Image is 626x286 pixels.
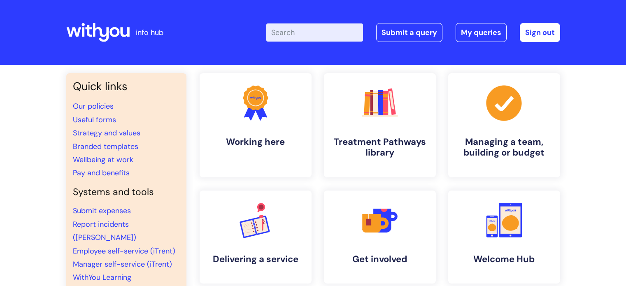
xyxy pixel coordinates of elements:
a: Employee self-service (iTrent) [73,246,175,256]
a: Our policies [73,101,114,111]
a: Submit a query [376,23,442,42]
a: Working here [200,73,312,177]
p: info hub [136,26,163,39]
a: WithYou Learning [73,272,131,282]
a: Useful forms [73,115,116,125]
a: Get involved [324,191,436,284]
a: Report incidents ([PERSON_NAME]) [73,219,136,242]
a: Manager self-service (iTrent) [73,259,172,269]
h4: Working here [206,137,305,147]
a: Managing a team, building or budget [448,73,560,177]
a: Sign out [520,23,560,42]
a: Pay and benefits [73,168,130,178]
a: My queries [456,23,507,42]
a: Treatment Pathways library [324,73,436,177]
a: Strategy and values [73,128,140,138]
h4: Welcome Hub [455,254,554,265]
a: Branded templates [73,142,138,151]
h4: Managing a team, building or budget [455,137,554,158]
a: Submit expenses [73,206,131,216]
h4: Systems and tools [73,186,180,198]
a: Delivering a service [200,191,312,284]
h4: Delivering a service [206,254,305,265]
a: Wellbeing at work [73,155,133,165]
h4: Get involved [330,254,429,265]
div: | - [266,23,560,42]
h3: Quick links [73,80,180,93]
a: Welcome Hub [448,191,560,284]
h4: Treatment Pathways library [330,137,429,158]
input: Search [266,23,363,42]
